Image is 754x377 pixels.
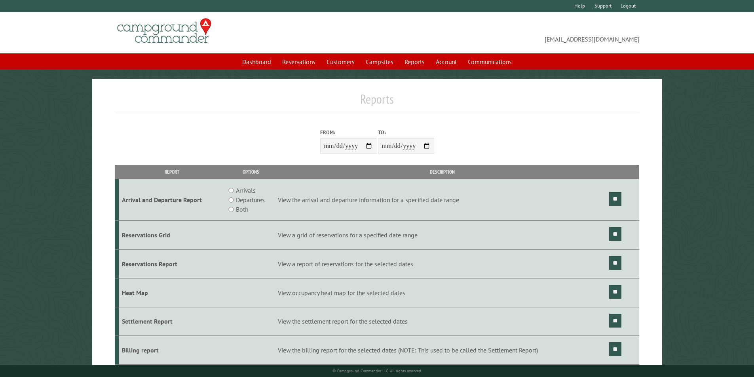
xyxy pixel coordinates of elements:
[320,129,376,136] label: From:
[119,179,225,221] td: Arrival and Departure Report
[322,54,359,69] a: Customers
[277,179,608,221] td: View the arrival and departure information for a specified date range
[277,307,608,336] td: View the settlement report for the selected dates
[119,221,225,250] td: Reservations Grid
[463,54,517,69] a: Communications
[400,54,429,69] a: Reports
[225,165,276,179] th: Options
[115,91,640,113] h1: Reports
[236,205,248,214] label: Both
[361,54,398,69] a: Campsites
[237,54,276,69] a: Dashboard
[277,221,608,250] td: View a grid of reservations for a specified date range
[277,249,608,278] td: View a report of reservations for the selected dates
[119,249,225,278] td: Reservations Report
[378,129,434,136] label: To:
[377,22,640,44] span: [EMAIL_ADDRESS][DOMAIN_NAME]
[119,278,225,307] td: Heat Map
[119,307,225,336] td: Settlement Report
[115,15,214,46] img: Campground Commander
[277,278,608,307] td: View occupancy heat map for the selected dates
[277,54,320,69] a: Reservations
[236,186,256,195] label: Arrivals
[332,368,422,373] small: © Campground Commander LLC. All rights reserved.
[236,195,265,205] label: Departures
[277,165,608,179] th: Description
[119,165,225,179] th: Report
[431,54,462,69] a: Account
[119,336,225,365] td: Billing report
[277,336,608,365] td: View the billing report for the selected dates (NOTE: This used to be called the Settlement Report)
